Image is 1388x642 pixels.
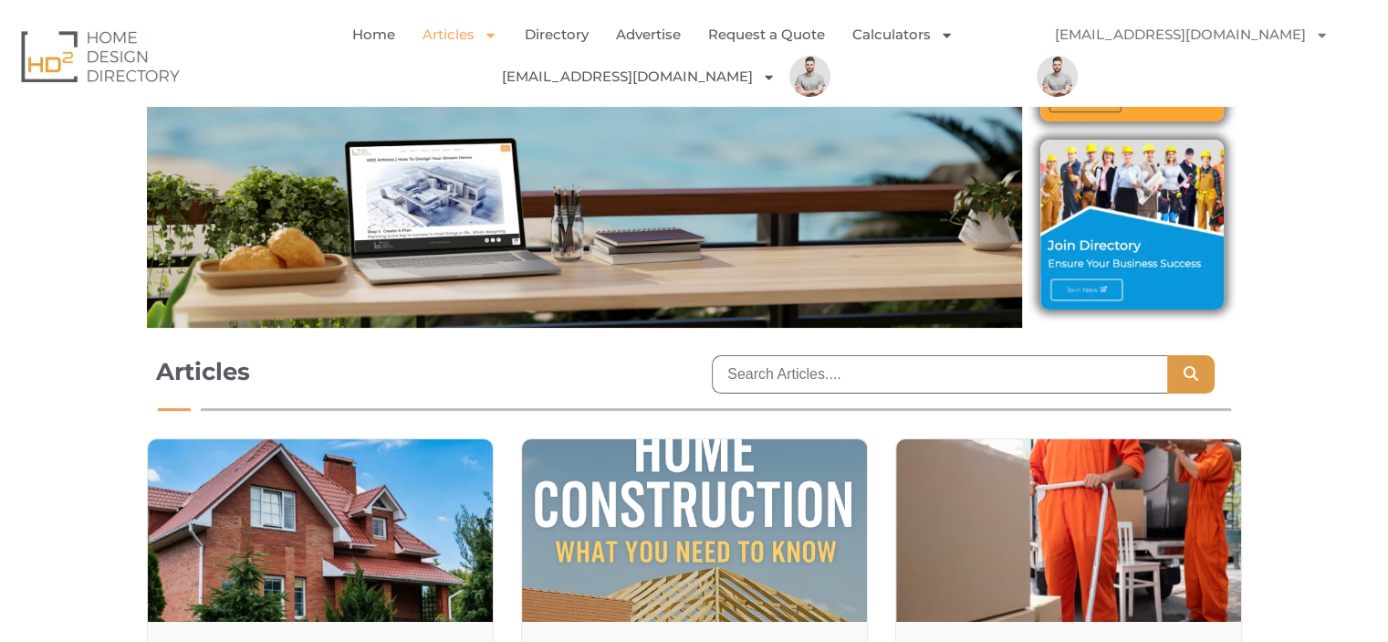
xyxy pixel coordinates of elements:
a: Advertise [616,14,681,56]
a: Home [352,14,395,56]
a: [EMAIL_ADDRESS][DOMAIN_NAME] [1037,14,1347,56]
a: Request a Quote [708,14,825,56]
h1: Articles [156,355,676,388]
nav: Menu [283,14,1036,98]
a: [EMAIL_ADDRESS][DOMAIN_NAME] [502,56,776,98]
nav: Menu [1037,14,1374,97]
img: daniel Clarke [1037,56,1078,97]
img: daniel Clarke [789,56,830,97]
a: Directory [525,14,589,56]
a: Articles [423,14,497,56]
a: Calculators [852,14,954,56]
input: Search Articles.... [712,355,1166,394]
img: Join Directory [1040,140,1223,310]
button: Search [1167,355,1215,394]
